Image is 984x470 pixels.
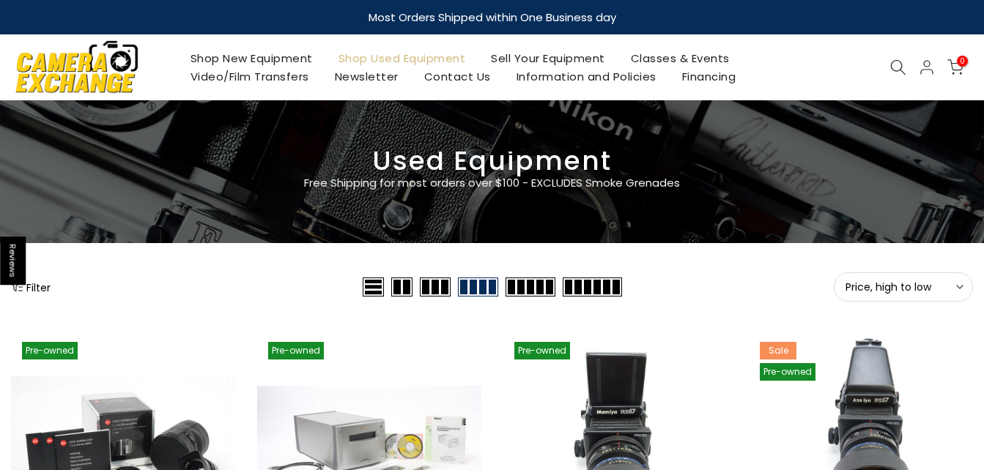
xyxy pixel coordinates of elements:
button: Price, high to low [834,272,973,302]
a: Video/Film Transfers [177,67,322,86]
a: Contact Us [411,67,503,86]
a: Shop Used Equipment [325,49,478,67]
a: Sell Your Equipment [478,49,618,67]
a: Classes & Events [618,49,742,67]
a: Shop New Equipment [177,49,325,67]
h3: Used Equipment [11,152,973,171]
p: Free Shipping for most orders over $100 - EXCLUDES Smoke Grenades [218,174,767,192]
span: Price, high to low [846,280,961,294]
strong: Most Orders Shipped within One Business day [369,10,616,25]
a: Newsletter [322,67,411,86]
a: 0 [947,59,963,75]
button: Show filters [11,280,51,294]
a: Information and Policies [503,67,669,86]
a: Financing [669,67,749,86]
span: 0 [957,56,968,67]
